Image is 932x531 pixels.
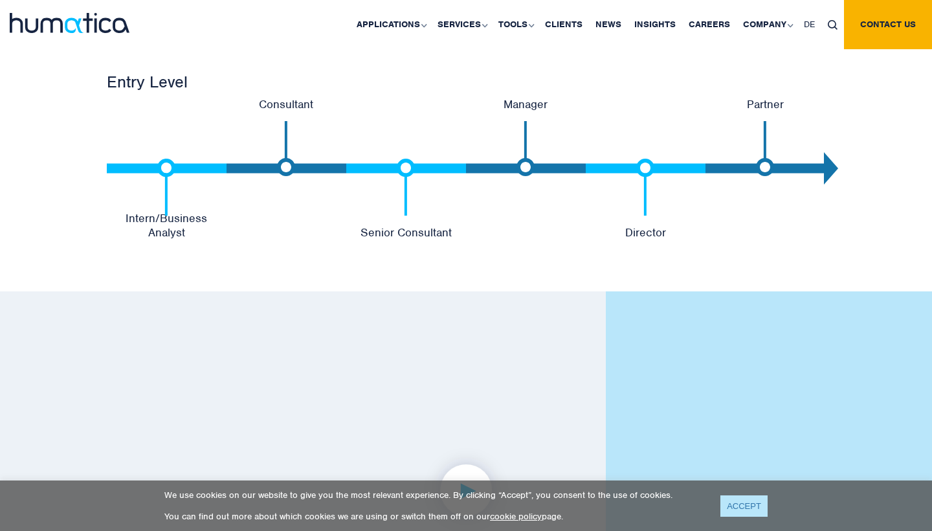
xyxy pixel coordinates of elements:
[756,121,774,176] img: b_line2
[346,225,466,240] p: Senior Consultant
[490,511,542,522] a: cookie policy
[586,225,705,240] p: Director
[397,159,415,215] img: b_line
[227,97,346,111] p: Consultant
[828,20,838,30] img: search_icon
[804,19,815,30] span: DE
[10,13,129,33] img: logo
[720,495,768,517] a: ACCEPT
[824,152,838,185] img: Polygon
[466,97,586,111] p: Manager
[107,211,227,240] p: Intern/Business Analyst
[107,71,825,92] h3: Entry Level
[164,511,704,522] p: You can find out more about which cookies we are using or switch them off on our page.
[277,121,295,176] img: b_line2
[636,159,654,215] img: b_line
[164,490,704,501] p: We use cookies on our website to give you the most relevant experience. By clicking “Accept”, you...
[516,121,535,176] img: b_line2
[157,159,175,215] img: b_line
[705,97,825,111] p: Partner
